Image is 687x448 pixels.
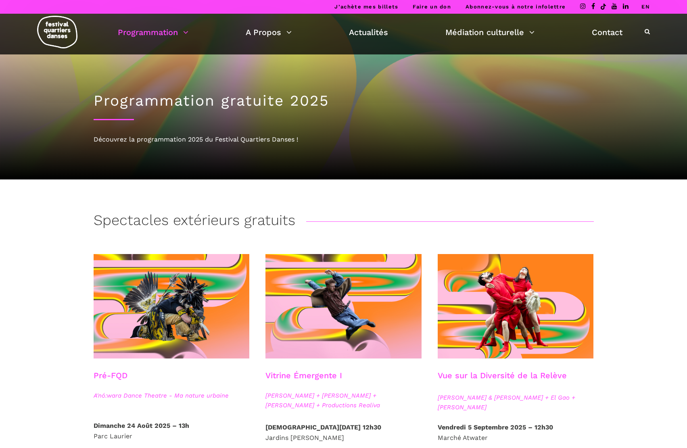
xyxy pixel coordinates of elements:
[265,423,381,431] strong: [DEMOGRAPHIC_DATA][DATE] 12h30
[445,25,535,39] a: Médiation culturelle
[265,422,422,443] p: Jardins [PERSON_NAME]
[94,212,295,232] h3: Spectacles extérieurs gratuits
[438,393,594,412] span: [PERSON_NAME] & [PERSON_NAME] + El Gao + [PERSON_NAME]
[265,391,422,410] span: [PERSON_NAME] + [PERSON_NAME] + [PERSON_NAME] + Productions Realiva
[438,423,553,431] strong: Vendredi 5 Septembre 2025 – 12h30
[438,371,567,391] h3: Vue sur la Diversité de la Relève
[94,371,127,391] h3: Pré-FQD
[413,4,451,10] a: Faire un don
[641,4,650,10] a: EN
[334,4,398,10] a: J’achète mes billets
[466,4,566,10] a: Abonnez-vous à notre infolettre
[349,25,388,39] a: Actualités
[438,422,594,443] p: Marché Atwater
[246,25,292,39] a: A Propos
[94,391,250,400] span: A'nó:wara Dance Theatre - Ma nature urbaine
[94,421,250,441] p: Parc Laurier
[118,25,188,39] a: Programmation
[37,16,77,48] img: logo-fqd-med
[592,25,622,39] a: Contact
[94,134,594,145] div: Découvrez la programmation 2025 du Festival Quartiers Danses !
[265,371,342,391] h3: Vitrine Émergente I
[94,92,594,110] h1: Programmation gratuite 2025
[94,422,189,429] strong: Dimanche 24 Août 2025 – 13h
